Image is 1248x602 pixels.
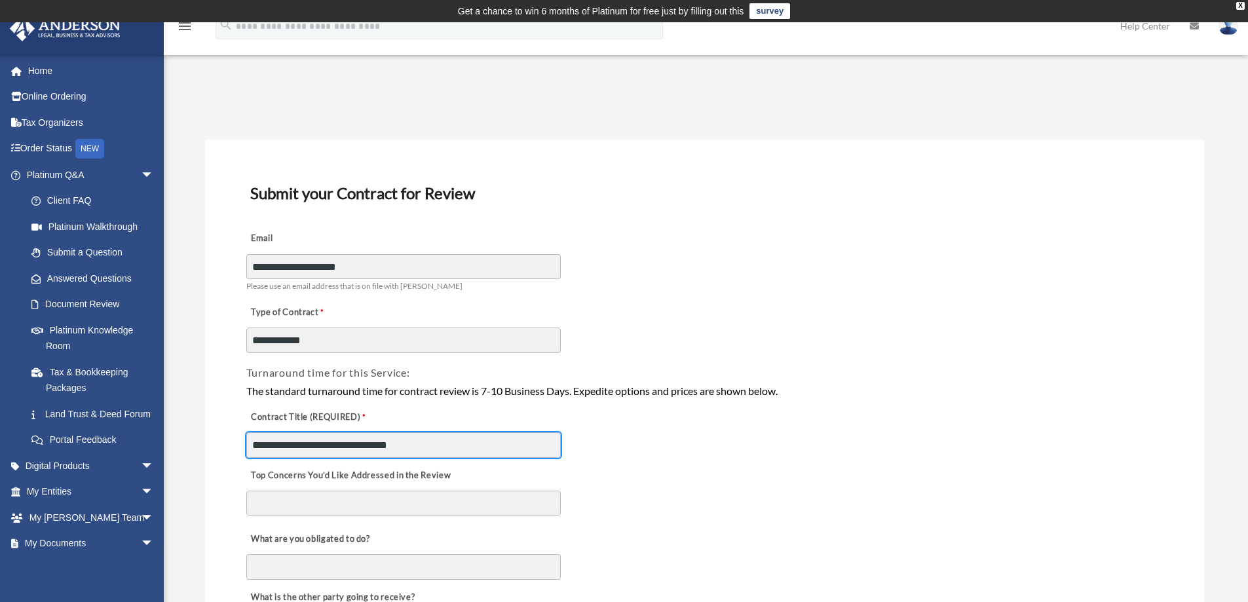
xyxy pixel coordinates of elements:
[18,265,174,292] a: Answered Questions
[458,3,744,19] div: Get a chance to win 6 months of Platinum for free just by filling out this
[246,466,455,485] label: Top Concerns You’d Like Addressed in the Review
[177,18,193,34] i: menu
[18,427,174,453] a: Portal Feedback
[9,453,174,479] a: Digital Productsarrow_drop_down
[18,214,174,240] a: Platinum Walkthrough
[18,240,174,266] a: Submit a Question
[9,479,174,505] a: My Entitiesarrow_drop_down
[141,453,167,480] span: arrow_drop_down
[246,530,377,548] label: What are you obligated to do?
[246,366,410,379] span: Turnaround time for this Service:
[246,408,377,426] label: Contract Title (REQUIRED)
[749,3,790,19] a: survey
[18,359,174,401] a: Tax & Bookkeeping Packages
[9,504,174,531] a: My [PERSON_NAME] Teamarrow_drop_down
[9,84,174,110] a: Online Ordering
[246,230,377,248] label: Email
[141,504,167,531] span: arrow_drop_down
[1219,16,1238,35] img: User Pic
[245,179,1164,207] h3: Submit your Contract for Review
[9,136,174,162] a: Order StatusNEW
[18,188,174,214] a: Client FAQ
[9,58,174,84] a: Home
[75,139,104,159] div: NEW
[9,531,174,557] a: My Documentsarrow_drop_down
[9,109,174,136] a: Tax Organizers
[18,292,167,318] a: Document Review
[6,16,124,41] img: Anderson Advisors Platinum Portal
[18,401,174,427] a: Land Trust & Deed Forum
[141,556,167,583] span: arrow_drop_down
[141,162,167,189] span: arrow_drop_down
[141,531,167,557] span: arrow_drop_down
[177,23,193,34] a: menu
[246,281,463,291] span: Please use an email address that is on file with [PERSON_NAME]
[18,317,174,359] a: Platinum Knowledge Room
[246,303,377,322] label: Type of Contract
[9,162,174,188] a: Platinum Q&Aarrow_drop_down
[219,18,233,32] i: search
[141,479,167,506] span: arrow_drop_down
[1236,2,1245,10] div: close
[246,383,1163,400] div: The standard turnaround time for contract review is 7-10 Business Days. Expedite options and pric...
[9,556,174,582] a: Online Learningarrow_drop_down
